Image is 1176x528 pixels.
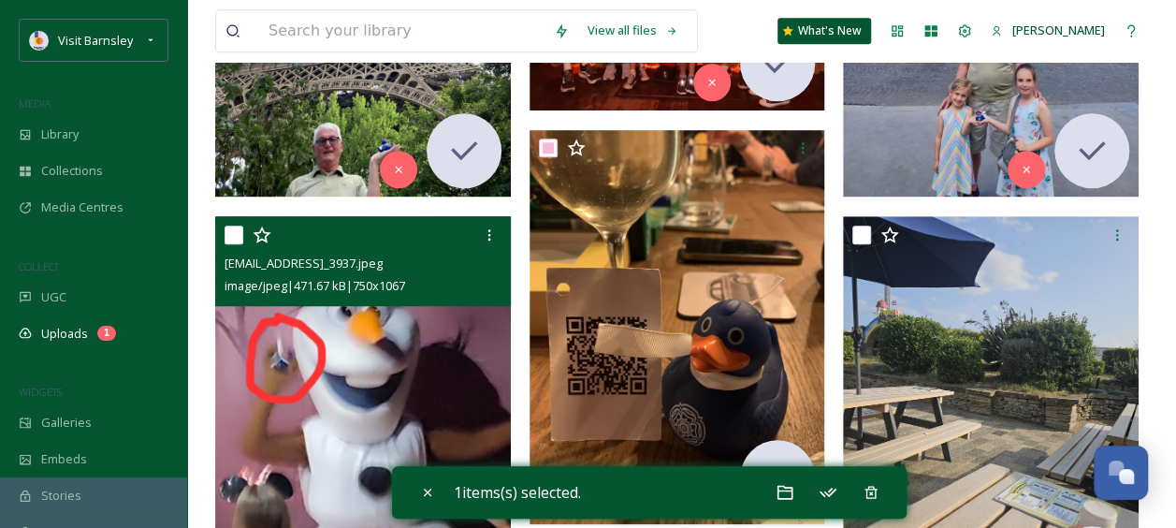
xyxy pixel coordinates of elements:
[19,385,62,399] span: WIDGETS
[225,255,383,271] span: [EMAIL_ADDRESS]_3937.jpeg
[19,96,51,110] span: MEDIA
[777,18,871,44] a: What's New
[454,481,581,504] span: 1 items(s) selected.
[259,10,544,51] input: Search your library
[41,414,92,432] span: Galleries
[225,277,405,294] span: image/jpeg | 471.67 kB | 750 x 1067
[97,326,116,341] div: 1
[41,162,103,180] span: Collections
[19,259,59,273] span: COLLECT
[530,130,825,524] img: ext_1756507637.97651_Pbjw001@btopenworld.com-IMG_4700.jpeg
[41,325,88,343] span: Uploads
[41,125,79,143] span: Library
[1094,446,1148,500] button: Open Chat
[41,487,81,505] span: Stories
[41,198,123,216] span: Media Centres
[41,450,87,468] span: Embeds
[1012,22,1105,38] span: [PERSON_NAME]
[58,32,133,49] span: Visit Barnsley
[30,31,49,50] img: barnsley-logo-in-colour.png
[981,12,1114,49] a: [PERSON_NAME]
[578,12,688,49] a: View all files
[41,288,66,306] span: UGC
